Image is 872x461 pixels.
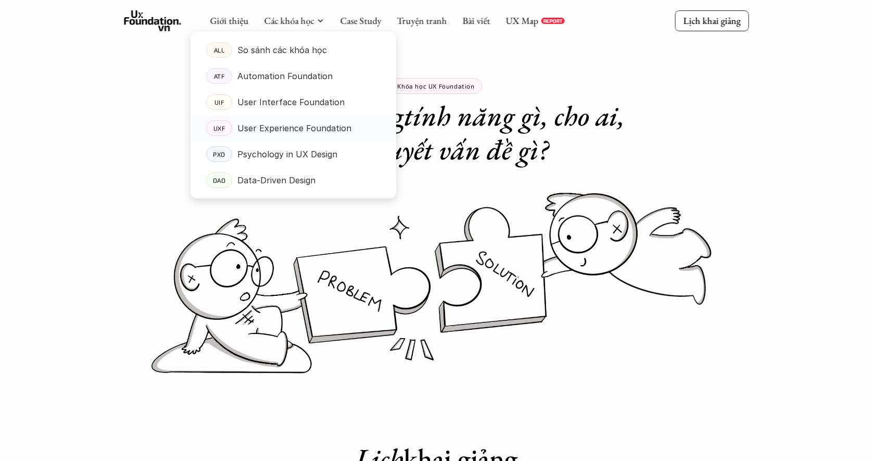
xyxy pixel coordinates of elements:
[505,15,538,27] a: UX Map
[543,18,562,24] p: REPORT
[212,177,225,184] p: DAD
[541,18,564,24] a: REPORT
[237,120,351,136] p: User Experience Foundation
[237,146,337,162] p: Psychology in UX Design
[191,167,396,193] a: DADData-Driven Design
[213,124,225,132] p: UXF
[264,15,314,27] a: Các khóa học
[213,151,225,158] p: PXD
[191,89,396,115] a: UIFUser Interface Foundation
[214,98,224,106] p: UIF
[191,141,396,167] a: PXDPsychology in UX Design
[683,15,740,27] p: Lịch khai giảng
[237,68,333,84] p: Automation Foundation
[462,15,490,27] a: Bài viết
[237,172,315,188] p: Data-Driven Design
[213,72,224,80] p: ATF
[191,63,396,89] a: ATFAutomation Foundation
[397,15,447,27] a: Truyện tranh
[237,42,327,58] p: So sánh các khóa học
[340,15,381,27] a: Case Study
[213,46,224,54] p: ALL
[675,10,749,31] a: Lịch khai giảng
[210,15,248,27] a: Giới thiệu
[228,99,644,167] h1: Nên xây dựng
[237,94,345,110] p: User Interface Foundation
[191,115,396,141] a: UXFUser Experience Foundation
[324,97,631,168] em: tính năng gì, cho ai, giải quyết vấn đề gì?
[397,82,474,90] p: Khóa học UX Foundation
[191,37,396,63] a: ALLSo sánh các khóa học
